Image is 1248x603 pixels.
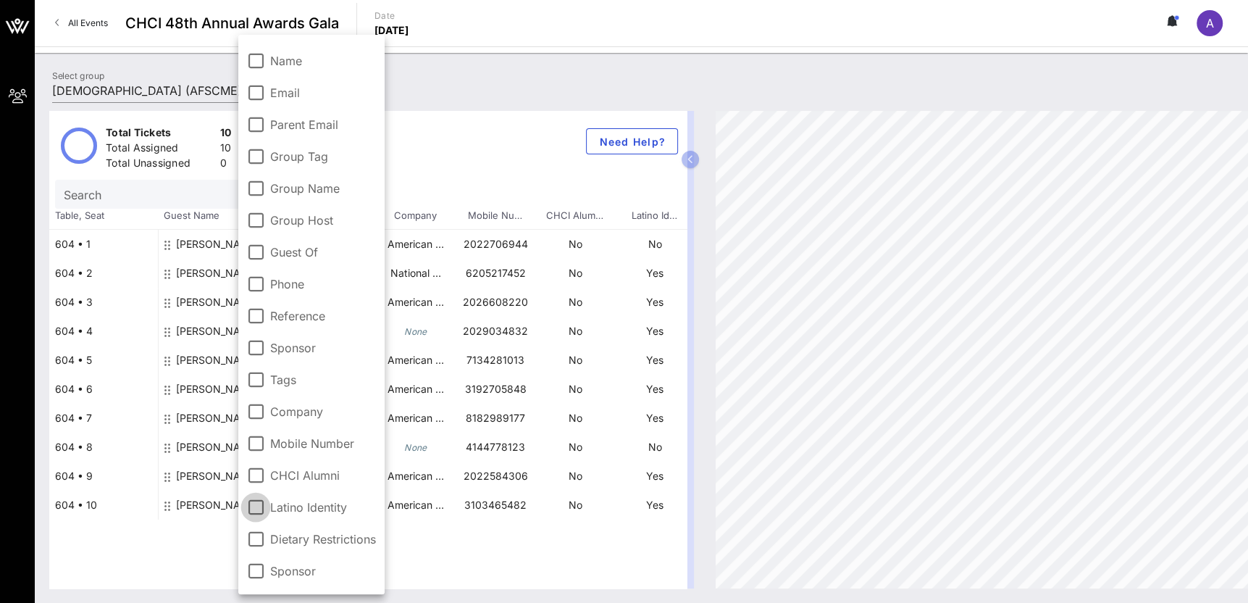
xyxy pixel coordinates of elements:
p: Date [374,9,409,23]
p: 2026608220 [456,288,535,317]
p: No [535,317,615,346]
div: 10 [220,125,232,144]
div: Desiree Hoffman [176,288,259,328]
p: Yes [615,317,695,346]
div: A [1197,10,1223,36]
p: [DATE] [374,23,409,38]
p: American … [376,288,456,317]
p: 8182989177 [456,404,535,433]
p: American … [376,462,456,491]
div: 0 [220,156,232,174]
i: None [404,326,427,337]
a: All Events [46,12,117,35]
div: Total Unassigned [106,156,214,174]
p: 3192705848 [456,375,535,404]
p: American … [376,230,456,259]
div: Evelyn Haro [176,404,259,444]
p: American … [376,491,456,520]
div: Luis Diaz [176,491,259,531]
p: Yes [615,404,695,433]
div: Andrea Rodriguez [176,346,259,386]
p: 4144778123 [456,433,535,462]
p: Yes [615,491,695,520]
div: Total Tickets [106,125,214,144]
label: Guest Of [270,245,376,259]
p: No [535,433,615,462]
span: Mobile Nu… [455,209,535,223]
div: 604 • 4 [49,317,158,346]
label: Latino Identity [270,500,376,515]
span: A [1206,16,1214,30]
p: No [535,259,615,288]
p: No [535,491,615,520]
span: Guest Name [158,209,267,223]
label: Parent Email [270,117,376,132]
label: Group Name [270,181,376,196]
label: Select group [52,70,104,81]
div: 604 • 5 [49,346,158,375]
p: No [535,288,615,317]
div: 604 • 3 [49,288,158,317]
p: No [535,346,615,375]
label: Email [270,86,376,100]
p: 2029034832 [456,317,535,346]
p: 3103465482 [456,491,535,520]
p: 2022584306 [456,462,535,491]
label: Dietary Restrictions [270,532,376,546]
label: Sponsor [270,564,376,578]
div: Adam Breihan [176,433,259,473]
p: No [615,230,695,259]
div: 10 [220,141,232,159]
p: Yes [615,288,695,317]
label: Name [270,54,376,68]
label: Sponsor [270,341,376,355]
p: American … [376,346,456,375]
p: 6205217452 [456,259,535,288]
label: Reference [270,309,376,323]
label: Group Host [270,213,376,228]
p: No [535,404,615,433]
p: 7134281013 [456,346,535,375]
div: Freddy Rodriguez [176,317,259,357]
label: CHCI Alumni [270,468,376,483]
i: None [404,442,427,453]
label: Phone [270,277,376,291]
p: No [615,433,695,462]
div: Emiliano Martinez [176,375,259,415]
p: Yes [615,462,695,491]
span: Company [375,209,455,223]
div: Pablo Ros [176,462,259,502]
button: Need Help? [586,128,678,154]
label: Group Tag [270,149,376,164]
div: Laura MacDonald [176,230,259,270]
p: Yes [615,259,695,288]
span: Latino Id… [614,209,694,223]
label: Company [270,404,376,419]
div: 604 • 10 [49,491,158,520]
span: CHCI 48th Annual Awards Gala [125,12,339,34]
p: Yes [615,346,695,375]
p: No [535,462,615,491]
p: No [535,375,615,404]
div: 604 • 8 [49,433,158,462]
div: 604 • 2 [49,259,158,288]
label: Tags [270,373,376,387]
p: No [535,230,615,259]
p: American … [376,404,456,433]
span: CHCI Alum… [535,209,614,223]
div: 604 • 1 [49,230,158,259]
p: National … [376,259,456,288]
div: 604 • 6 [49,375,158,404]
span: Need Help? [598,136,666,148]
span: All Events [68,17,108,28]
div: Julia Santos [176,259,259,299]
div: Total Assigned [106,141,214,159]
div: 604 • 9 [49,462,158,491]
span: Table, Seat [49,209,158,223]
p: 2022706944 [456,230,535,259]
div: 604 • 7 [49,404,158,433]
label: Mobile Number [270,436,376,451]
p: American … [376,375,456,404]
p: Yes [615,375,695,404]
